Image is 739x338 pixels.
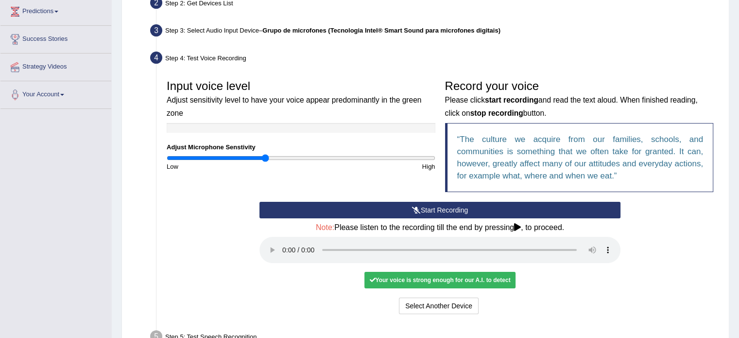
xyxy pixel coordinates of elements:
button: Start Recording [259,202,620,218]
label: Adjust Microphone Senstivity [167,142,256,152]
button: Select Another Device [399,298,479,314]
b: stop recording [470,109,523,117]
div: Your voice is strong enough for our A.I. to detect [364,272,515,288]
h3: Record your voice [445,80,714,118]
a: Success Stories [0,26,111,50]
h4: Please listen to the recording till the end by pressing , to proceed. [259,223,620,232]
q: The culture we acquire from our families, schools, and communities is something that we often tak... [457,135,704,180]
small: Adjust sensitivity level to have your voice appear predominantly in the green zone [167,96,421,117]
h3: Input voice level [167,80,435,118]
span: – [259,27,500,34]
a: Your Account [0,81,111,106]
small: Please click and read the text aloud. When finished reading, click on button. [445,96,698,117]
div: Low [162,162,301,171]
a: Strategy Videos [0,53,111,78]
div: Step 4: Test Voice Recording [146,49,724,70]
b: start recording [485,96,538,104]
div: Step 3: Select Audio Input Device [146,21,724,43]
div: High [301,162,440,171]
span: Note: [316,223,334,231]
b: Grupo de microfones (Tecnologia Intel® Smart Sound para microfones digitais) [262,27,500,34]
